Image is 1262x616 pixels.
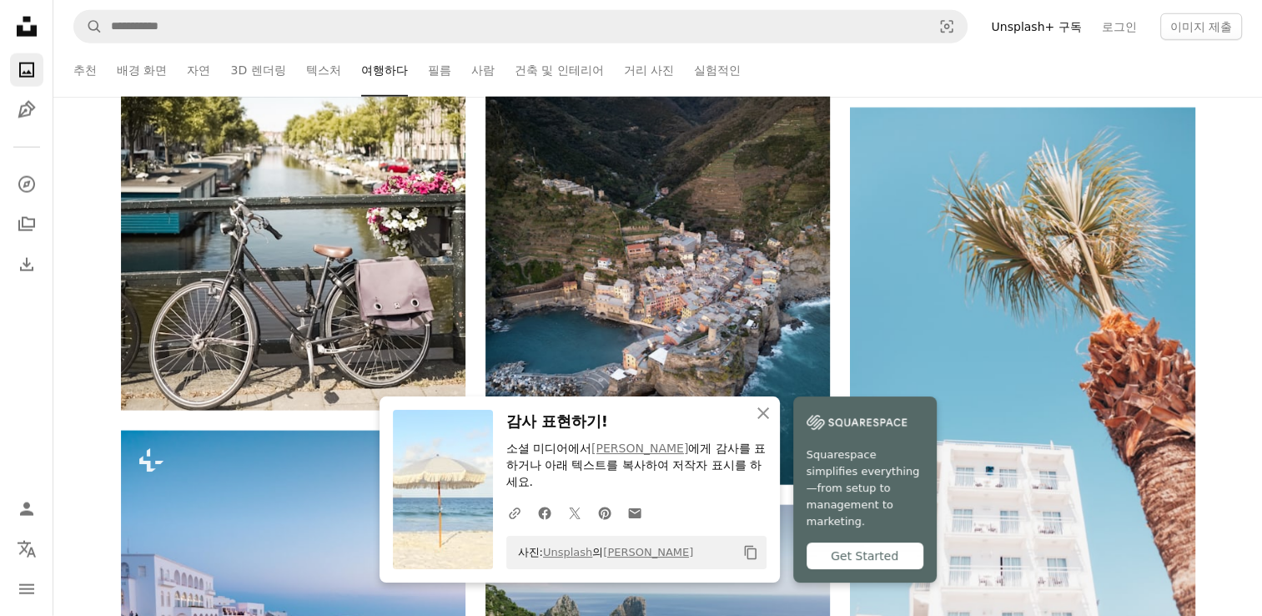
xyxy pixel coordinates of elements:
[807,543,923,569] div: Get Started
[981,13,1091,40] a: Unsplash+ 구독
[807,410,907,435] img: file-1747939142011-51e5cc87e3c9
[10,168,43,201] a: 탐색
[694,43,741,97] a: 실험적인
[485,261,830,276] a: 절벽 위의 마을을 조감도로 촬영한 모습
[230,43,285,97] a: 3D 렌더링
[515,43,604,97] a: 건축 및 인테리어
[73,10,968,43] form: 사이트 전체에서 이미지 찾기
[850,360,1194,375] a: 흰색 콘크리트 건물 근처의 갈색 야자수
[74,11,103,43] button: Unsplash 검색
[506,410,767,434] h3: 감사 표현하기!
[603,546,693,558] a: [PERSON_NAME]
[121,144,465,159] a: 난간 근처의 회색 통근 자전거
[506,441,767,491] p: 소셜 미디어에서 에게 감사를 표하거나 아래 텍스트를 복사하여 저작자 표시를 하세요.
[73,43,97,97] a: 추천
[10,208,43,241] a: 컬렉션
[510,539,694,566] span: 사진: 의
[306,43,341,97] a: 텍스처
[591,442,688,455] a: [PERSON_NAME]
[560,496,590,529] a: Twitter에 공유
[10,93,43,127] a: 일러스트
[543,546,592,558] a: Unsplash
[10,533,43,566] button: 언어
[737,538,765,567] button: 클립보드에 복사하기
[10,492,43,526] a: 로그인 / 가입
[10,53,43,87] a: 사진
[793,396,937,583] a: Squarespace simplifies everything—from setup to management to marketing.Get Started
[187,43,210,97] a: 자연
[1092,13,1147,40] a: 로그인
[530,496,560,529] a: Facebook에 공유
[807,447,923,530] span: Squarespace simplifies everything—from setup to management to marketing.
[927,11,967,43] button: 시각적 검색
[471,43,495,97] a: 사람
[590,496,620,529] a: Pinterest에 공유
[485,53,830,485] img: 절벽 위의 마을을 조감도로 촬영한 모습
[10,10,43,47] a: 홈 — Unsplash
[1160,13,1242,40] button: 이미지 제출
[10,248,43,281] a: 다운로드 내역
[620,496,650,529] a: 이메일로 공유에 공유
[428,43,451,97] a: 필름
[10,573,43,606] button: 메뉴
[624,43,674,97] a: 거리 사진
[117,43,167,97] a: 배경 화면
